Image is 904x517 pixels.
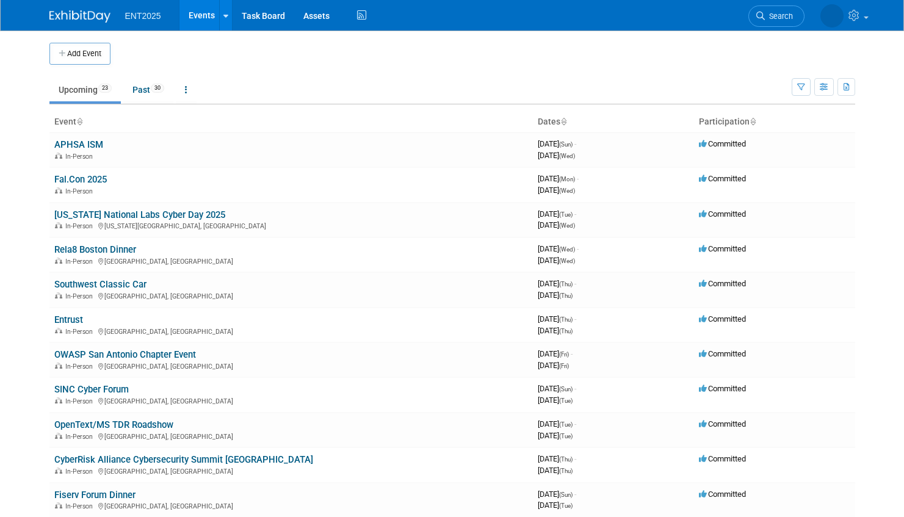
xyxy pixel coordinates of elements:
span: [DATE] [538,314,576,324]
span: (Wed) [559,222,575,229]
span: Committed [699,279,746,288]
span: Committed [699,419,746,428]
span: (Tue) [559,211,573,218]
img: In-Person Event [55,363,62,369]
span: (Wed) [559,187,575,194]
a: Upcoming23 [49,78,121,101]
span: (Tue) [559,433,573,439]
span: In-Person [65,222,96,230]
span: (Thu) [559,281,573,287]
div: [GEOGRAPHIC_DATA], [GEOGRAPHIC_DATA] [54,326,528,336]
span: (Thu) [559,316,573,323]
span: - [577,244,579,253]
span: [DATE] [538,209,576,219]
span: (Wed) [559,246,575,253]
span: Committed [699,454,746,463]
img: Rose Bodin [820,4,844,27]
span: [DATE] [538,291,573,300]
span: [DATE] [538,220,575,230]
span: (Thu) [559,456,573,463]
span: In-Person [65,187,96,195]
span: Committed [699,384,746,393]
span: Committed [699,209,746,219]
span: - [574,209,576,219]
span: In-Person [65,502,96,510]
span: In-Person [65,292,96,300]
span: (Fri) [559,363,569,369]
span: [DATE] [538,501,573,510]
span: 23 [98,84,112,93]
img: In-Person Event [55,187,62,193]
span: - [574,419,576,428]
span: [DATE] [538,326,573,335]
img: In-Person Event [55,292,62,298]
span: (Sun) [559,386,573,392]
span: - [574,384,576,393]
span: [DATE] [538,490,576,499]
span: Committed [699,314,746,324]
span: [DATE] [538,349,573,358]
a: Sort by Participation Type [750,117,756,126]
a: OWASP San Antonio Chapter Event [54,349,196,360]
span: [DATE] [538,454,576,463]
img: In-Person Event [55,328,62,334]
span: ENT2025 [125,11,161,21]
span: (Thu) [559,292,573,299]
span: - [577,174,579,183]
span: [DATE] [538,174,579,183]
a: Rela8 Boston Dinner [54,244,136,255]
span: [DATE] [538,279,576,288]
span: In-Person [65,328,96,336]
div: [GEOGRAPHIC_DATA], [GEOGRAPHIC_DATA] [54,431,528,441]
span: (Tue) [559,421,573,428]
a: OpenText/MS TDR Roadshow [54,419,173,430]
a: Southwest Classic Car [54,279,146,290]
span: (Fri) [559,351,569,358]
button: Add Event [49,43,110,65]
div: [GEOGRAPHIC_DATA], [GEOGRAPHIC_DATA] [54,501,528,510]
span: [DATE] [538,151,575,160]
a: Past30 [123,78,173,101]
span: (Thu) [559,468,573,474]
a: Fiserv Forum Dinner [54,490,136,501]
span: [DATE] [538,256,575,265]
span: [DATE] [538,384,576,393]
a: APHSA ISM [54,139,103,150]
img: In-Person Event [55,502,62,508]
span: [DATE] [538,466,573,475]
span: - [574,454,576,463]
span: (Wed) [559,153,575,159]
span: In-Person [65,433,96,441]
span: Committed [699,174,746,183]
span: Committed [699,349,746,358]
img: In-Person Event [55,397,62,403]
span: Committed [699,139,746,148]
span: (Wed) [559,258,575,264]
span: - [571,349,573,358]
a: [US_STATE] National Labs Cyber Day 2025 [54,209,225,220]
span: Committed [699,490,746,499]
span: [DATE] [538,361,569,370]
a: Sort by Event Name [76,117,82,126]
span: In-Person [65,258,96,266]
a: CyberRisk Alliance Cybersecurity Summit [GEOGRAPHIC_DATA] [54,454,313,465]
span: - [574,490,576,499]
img: In-Person Event [55,258,62,264]
th: Dates [533,112,694,132]
div: [GEOGRAPHIC_DATA], [GEOGRAPHIC_DATA] [54,291,528,300]
img: ExhibitDay [49,10,110,23]
span: (Thu) [559,328,573,334]
span: Search [765,12,793,21]
a: Sort by Start Date [560,117,566,126]
img: In-Person Event [55,433,62,439]
th: Event [49,112,533,132]
span: In-Person [65,363,96,371]
span: Committed [699,244,746,253]
span: [DATE] [538,186,575,195]
div: [GEOGRAPHIC_DATA], [GEOGRAPHIC_DATA] [54,396,528,405]
a: Entrust [54,314,83,325]
span: In-Person [65,397,96,405]
span: - [574,279,576,288]
a: SINC Cyber Forum [54,384,129,395]
span: (Sun) [559,491,573,498]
